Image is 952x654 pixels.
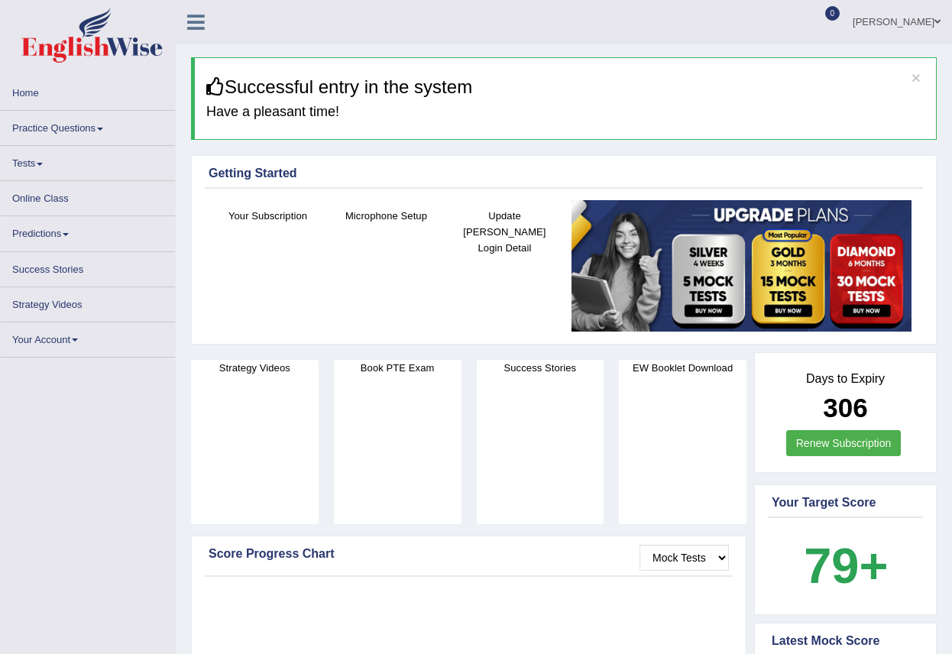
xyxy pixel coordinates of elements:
[912,70,921,86] button: ×
[453,208,556,256] h4: Update [PERSON_NAME] Login Detail
[335,208,438,224] h4: Microphone Setup
[1,287,175,317] a: Strategy Videos
[786,430,902,456] a: Renew Subscription
[1,76,175,105] a: Home
[477,360,604,376] h4: Success Stories
[216,208,319,224] h4: Your Subscription
[804,538,888,594] b: 79+
[772,632,919,650] div: Latest Mock Score
[772,494,919,512] div: Your Target Score
[823,393,867,423] b: 306
[209,545,729,563] div: Score Progress Chart
[206,105,924,120] h4: Have a pleasant time!
[1,252,175,282] a: Success Stories
[191,360,319,376] h4: Strategy Videos
[619,360,746,376] h4: EW Booklet Download
[1,322,175,352] a: Your Account
[772,372,919,386] h4: Days to Expiry
[1,216,175,246] a: Predictions
[209,164,919,183] div: Getting Started
[1,146,175,176] a: Tests
[572,200,912,332] img: small5.jpg
[206,77,924,97] h3: Successful entry in the system
[825,6,840,21] span: 0
[1,181,175,211] a: Online Class
[334,360,461,376] h4: Book PTE Exam
[1,111,175,141] a: Practice Questions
